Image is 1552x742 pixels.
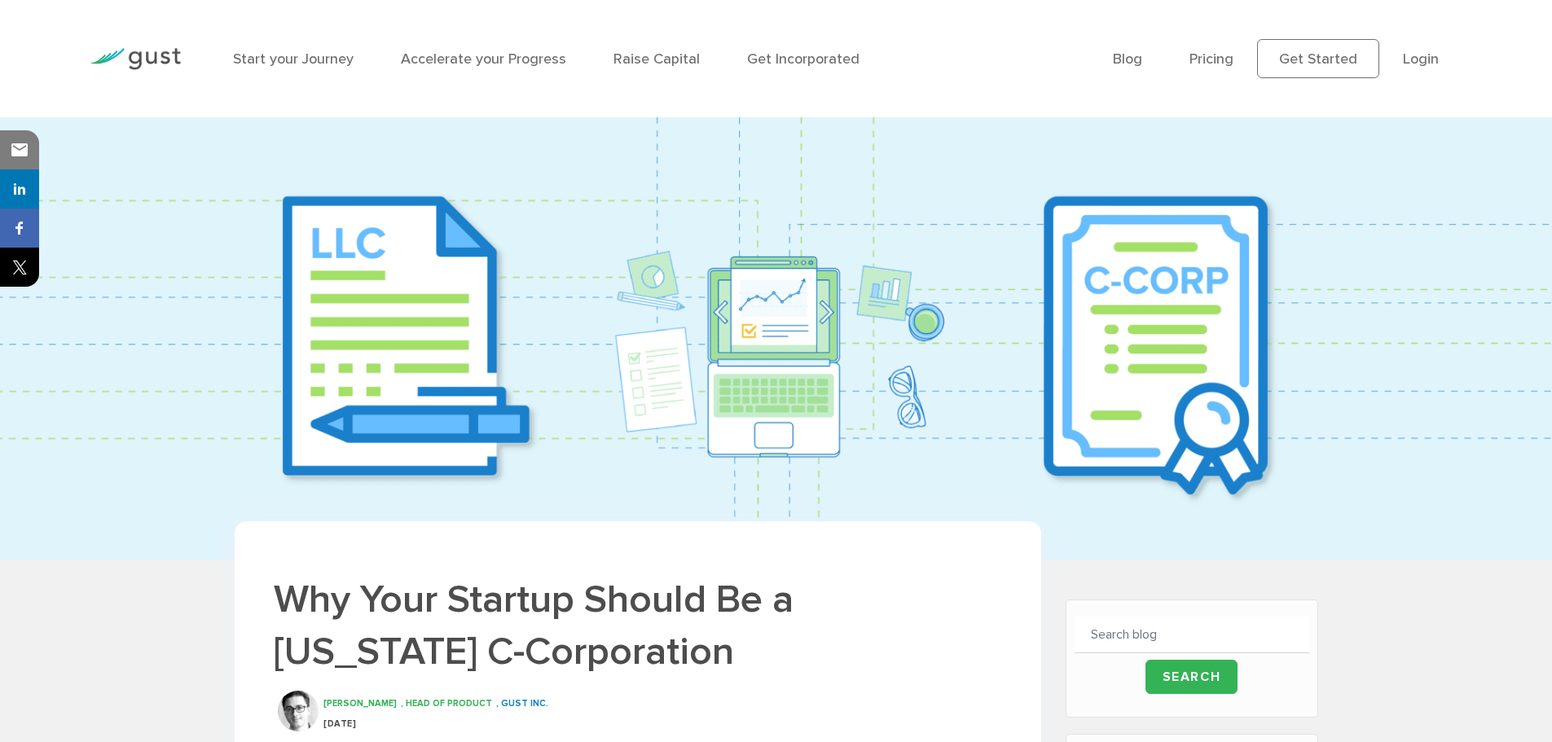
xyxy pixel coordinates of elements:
[278,691,319,731] img: Alan Mcgee
[1189,50,1233,68] a: Pricing
[323,698,397,709] span: [PERSON_NAME]
[496,698,548,709] span: , GUST INC.
[233,50,354,68] a: Start your Journey
[1403,50,1439,68] a: Login
[1113,50,1142,68] a: Blog
[1145,660,1238,694] input: Search
[90,48,181,70] img: Gust Logo
[323,718,356,729] span: [DATE]
[401,698,492,709] span: , HEAD OF PRODUCT
[747,50,860,68] a: Get Incorporated
[613,50,700,68] a: Raise Capital
[1257,39,1379,78] a: Get Started
[401,50,566,68] a: Accelerate your Progress
[1075,617,1309,653] input: Search blog
[274,573,1002,678] h1: Why Your Startup Should Be a [US_STATE] C-Corporation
